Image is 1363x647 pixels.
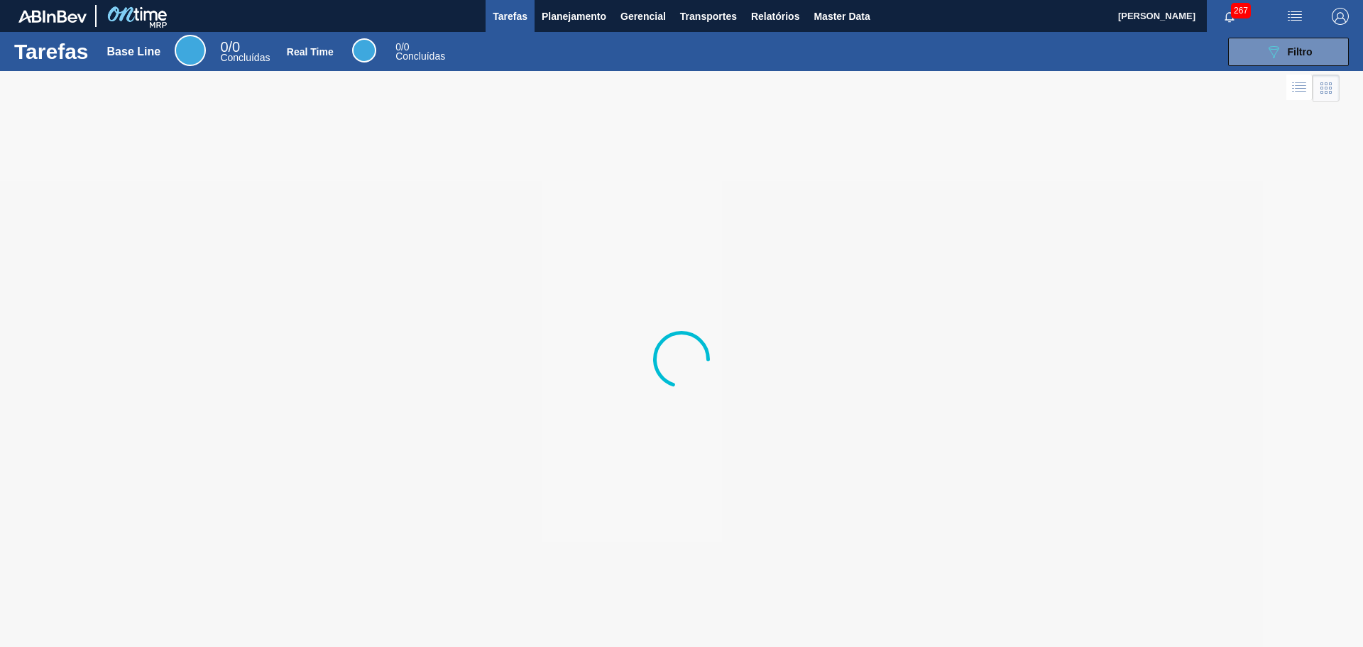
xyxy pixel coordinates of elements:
[395,41,409,53] span: / 0
[542,8,606,25] span: Planejamento
[18,10,87,23] img: TNhmsLtSVTkK8tSr43FrP2fwEKptu5GPRR3wAAAABJRU5ErkJggg==
[1228,38,1349,66] button: Filtro
[395,50,445,62] span: Concluídas
[220,39,228,55] span: 0
[1231,3,1251,18] span: 267
[751,8,799,25] span: Relatórios
[620,8,666,25] span: Gerencial
[175,35,206,66] div: Base Line
[220,39,240,55] span: / 0
[14,43,89,60] h1: Tarefas
[1286,8,1303,25] img: userActions
[493,8,527,25] span: Tarefas
[287,46,334,58] div: Real Time
[107,45,161,58] div: Base Line
[220,41,270,62] div: Base Line
[1332,8,1349,25] img: Logout
[395,43,445,61] div: Real Time
[220,52,270,63] span: Concluídas
[395,41,401,53] span: 0
[1207,6,1252,26] button: Notificações
[814,8,870,25] span: Master Data
[680,8,737,25] span: Transportes
[352,38,376,62] div: Real Time
[1288,46,1313,58] span: Filtro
